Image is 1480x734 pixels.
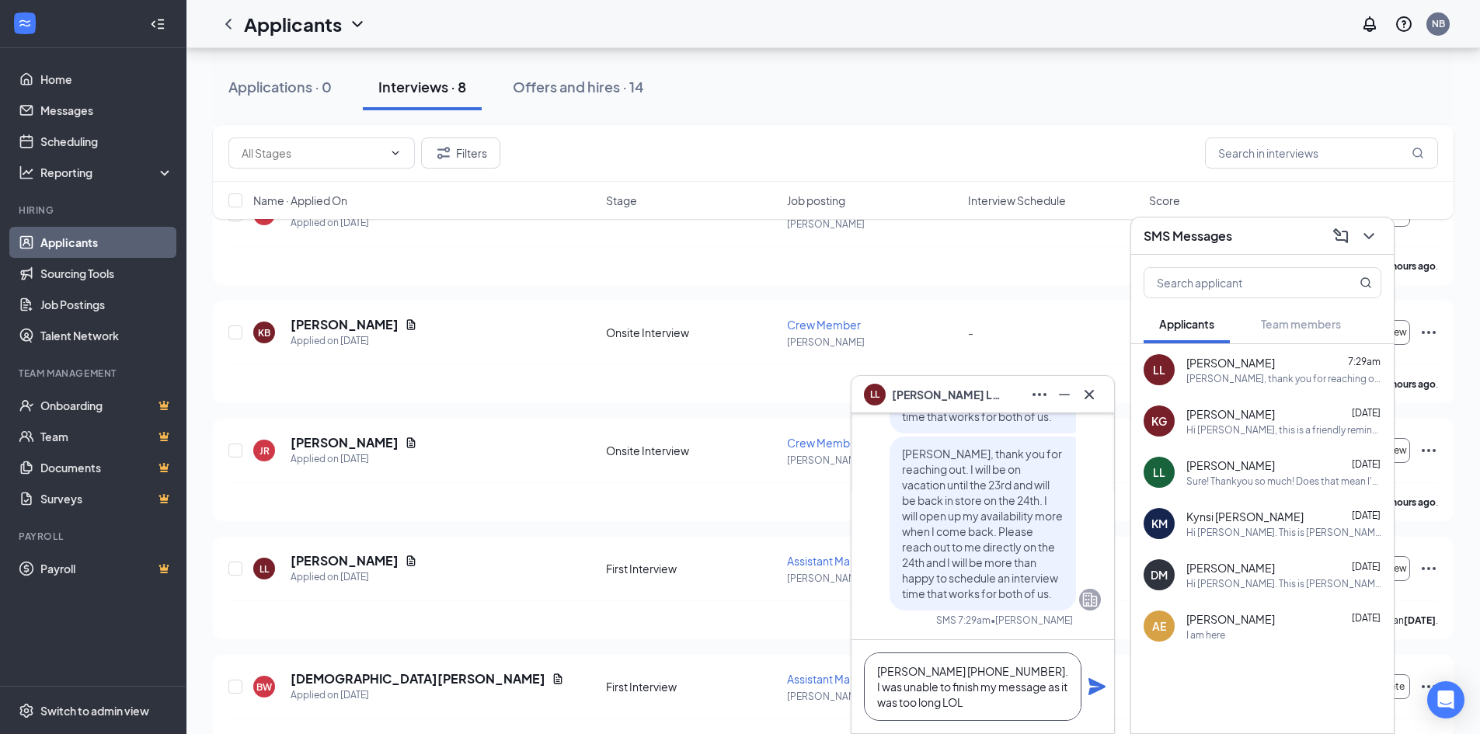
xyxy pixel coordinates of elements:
[244,11,342,37] h1: Applicants
[434,144,453,162] svg: Filter
[1088,677,1106,696] svg: Plane
[1352,612,1381,624] span: [DATE]
[1186,457,1275,473] span: [PERSON_NAME]
[787,436,861,450] span: Crew Member
[1080,385,1099,404] svg: Cross
[513,77,644,96] div: Offers and hires · 14
[1153,464,1165,480] div: LL
[1261,317,1341,331] span: Team members
[1151,567,1168,583] div: DM
[40,421,173,452] a: TeamCrown
[228,77,332,96] div: Applications · 0
[256,680,272,694] div: BW
[19,204,170,217] div: Hiring
[1186,423,1381,437] div: Hi [PERSON_NAME], this is a friendly reminder. Your meeting with Hog Wild Pit Bar-B-Q for Assista...
[787,193,845,208] span: Job posting
[17,16,33,31] svg: WorkstreamLogo
[1081,590,1099,609] svg: Company
[1352,407,1381,419] span: [DATE]
[291,451,417,467] div: Applied on [DATE]
[291,552,399,569] h5: [PERSON_NAME]
[1419,559,1438,578] svg: Ellipses
[1052,382,1077,407] button: Minimize
[19,530,170,543] div: Payroll
[787,572,959,585] p: [PERSON_NAME]
[864,652,1081,721] textarea: [PERSON_NAME] [PHONE_NUMBER]. I was unable to finish my message as it was too long LOL
[1186,611,1275,627] span: [PERSON_NAME]
[40,95,173,126] a: Messages
[1186,560,1275,576] span: [PERSON_NAME]
[1432,17,1445,30] div: NB
[787,690,959,703] p: [PERSON_NAME]
[258,326,270,339] div: KB
[405,318,417,331] svg: Document
[40,452,173,483] a: DocumentsCrown
[40,320,173,351] a: Talent Network
[1360,227,1378,245] svg: ChevronDown
[968,193,1066,208] span: Interview Schedule
[1360,15,1379,33] svg: Notifications
[1205,137,1438,169] input: Search in interviews
[1153,362,1165,377] div: LL
[787,554,880,568] span: Assistant Manager
[1186,355,1275,370] span: [PERSON_NAME]
[291,687,564,703] div: Applied on [DATE]
[1352,561,1381,572] span: [DATE]
[1360,277,1372,289] svg: MagnifyingGlass
[1379,378,1436,390] b: 15 hours ago
[936,614,991,627] div: SMS 7:29am
[1186,509,1304,524] span: Kynsi [PERSON_NAME]
[1077,382,1102,407] button: Cross
[1149,193,1180,208] span: Score
[1379,496,1436,508] b: 18 hours ago
[1395,15,1413,33] svg: QuestionInfo
[40,258,173,289] a: Sourcing Tools
[1419,677,1438,696] svg: Ellipses
[40,227,173,258] a: Applicants
[40,126,173,157] a: Scheduling
[991,614,1073,627] span: • [PERSON_NAME]
[40,703,149,718] div: Switch to admin view
[405,437,417,449] svg: Document
[892,386,1001,403] span: [PERSON_NAME] Lisco
[150,16,165,32] svg: Collapse
[1419,323,1438,342] svg: Ellipses
[389,147,402,159] svg: ChevronDown
[606,193,637,208] span: Stage
[1329,224,1353,249] button: ComposeMessage
[1419,441,1438,460] svg: Ellipses
[291,434,399,451] h5: [PERSON_NAME]
[19,703,34,718] svg: Settings
[1186,475,1381,488] div: Sure! Thankyou so much! Does that mean I'm being hired or just moving forward with the interviews?
[219,15,238,33] svg: ChevronLeft
[787,336,959,349] p: [PERSON_NAME]
[242,144,383,162] input: All Stages
[1151,516,1168,531] div: KM
[1151,413,1167,429] div: KG
[1186,372,1381,385] div: [PERSON_NAME], thank you for reaching out. I will be on vacation until the 23rd and will be back ...
[606,679,778,694] div: First Interview
[1186,577,1381,590] div: Hi [PERSON_NAME]. This is [PERSON_NAME] from Hog Wild. I tried calling you this morning but it we...
[40,289,173,320] a: Job Postings
[40,64,173,95] a: Home
[1379,260,1436,272] b: 12 hours ago
[1332,227,1350,245] svg: ComposeMessage
[1356,224,1381,249] button: ChevronDown
[291,316,399,333] h5: [PERSON_NAME]
[291,569,417,585] div: Applied on [DATE]
[259,444,270,457] div: JR
[1404,614,1436,626] b: [DATE]
[40,390,173,421] a: OnboardingCrown
[40,165,174,180] div: Reporting
[40,483,173,514] a: SurveysCrown
[259,562,269,576] div: LL
[787,454,959,467] p: [PERSON_NAME]
[19,367,170,380] div: Team Management
[40,553,173,584] a: PayrollCrown
[1144,268,1329,297] input: Search applicant
[1159,317,1214,331] span: Applicants
[405,555,417,567] svg: Document
[1352,458,1381,470] span: [DATE]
